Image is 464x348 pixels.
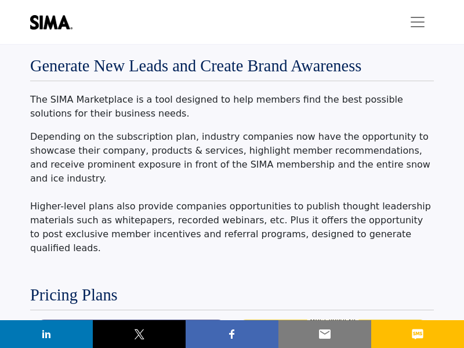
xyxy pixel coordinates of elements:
p: Depending on the subscription plan, industry companies now have the opportunity to showcase their... [30,130,434,255]
img: twitter sharing button [132,327,146,341]
button: Toggle navigation [401,10,434,34]
img: email sharing button [318,327,332,341]
img: facebook sharing button [225,327,239,341]
h2: Generate New Leads and Create Brand Awareness [30,56,361,76]
img: Site Logo [30,15,78,30]
img: sms sharing button [411,327,425,341]
h2: Pricing Plans [30,285,118,305]
p: The SIMA Marketplace is a tool designed to help members find the best possible solutions for thei... [30,93,434,121]
img: linkedin sharing button [39,327,53,341]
